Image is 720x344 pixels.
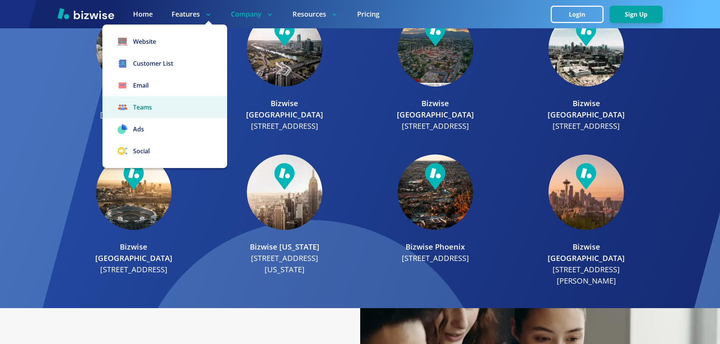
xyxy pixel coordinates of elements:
[548,154,624,230] img: Bizwise office Seattle
[534,98,638,120] p: Bizwise [GEOGRAPHIC_DATA]
[100,264,167,275] p: [STREET_ADDRESS]
[425,163,446,190] img: Pin Icon
[102,52,227,74] a: Customer List
[402,120,469,132] p: [STREET_ADDRESS]
[102,74,227,96] a: Email
[250,241,319,253] p: Bizwise [US_STATE]
[383,98,487,120] p: Bizwise [GEOGRAPHIC_DATA]
[247,154,322,230] img: Bizwise office New York City
[406,241,465,253] p: Bizwise Phoenix
[102,31,227,52] a: Website
[551,6,604,23] button: Login
[82,241,186,264] p: Bizwise [GEOGRAPHIC_DATA]
[57,8,114,19] img: Bizwise Logo
[102,96,227,118] a: Teams
[576,163,596,190] img: Pin Icon
[232,253,336,275] p: [STREET_ADDRESS][US_STATE]
[274,20,295,46] img: Pin Icon
[534,264,638,287] p: [STREET_ADDRESS][PERSON_NAME]
[534,241,638,264] p: Bizwise [GEOGRAPHIC_DATA]
[231,9,274,19] p: Company
[96,154,172,230] img: Bizwise office Los Angeles
[232,98,336,120] p: Bizwise [GEOGRAPHIC_DATA]
[274,163,295,190] img: Pin Icon
[100,109,167,120] p: [STREET_ADDRESS]
[247,11,322,86] img: Bizwise office Austin
[133,9,153,19] a: Home
[551,11,610,18] a: Login
[425,20,446,46] img: Pin Icon
[102,118,227,140] a: Ads
[553,120,620,132] p: [STREET_ADDRESS]
[293,9,338,19] p: Resources
[96,11,172,86] img: Bizwise office San Francisco
[398,154,473,230] img: Bizwise office Phoenix
[398,11,473,86] img: Bizwise office Boulder
[548,11,624,86] img: Bizwise office Denver
[251,120,318,132] p: [STREET_ADDRESS]
[357,9,379,19] a: Pricing
[610,6,663,23] button: Sign Up
[124,163,144,190] img: Pin Icon
[402,253,469,264] p: [STREET_ADDRESS]
[576,20,596,46] img: Pin Icon
[610,11,663,18] a: Sign Up
[102,140,227,162] a: Social
[172,9,212,19] p: Features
